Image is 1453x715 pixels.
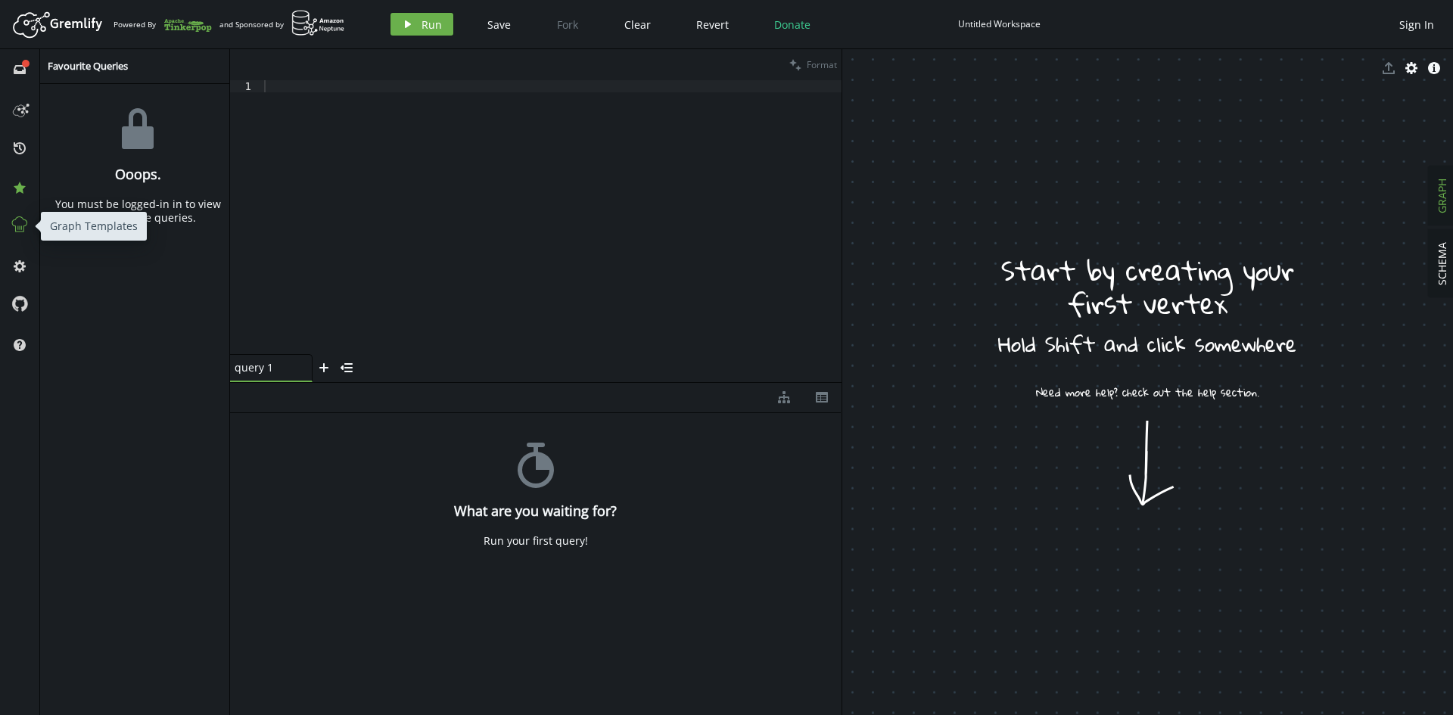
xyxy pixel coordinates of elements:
[1399,17,1434,32] span: Sign In
[48,197,228,225] div: You must be logged-in in to view your favourite queries.
[807,58,837,71] span: Format
[484,534,588,548] div: Run your first query!
[624,17,651,32] span: Clear
[685,13,740,36] button: Revert
[235,361,295,375] span: query 1
[291,10,345,36] img: AWS Neptune
[114,11,212,38] div: Powered By
[390,13,453,36] button: Run
[958,18,1041,30] div: Untitled Workspace
[219,10,345,39] div: and Sponsored by
[613,13,662,36] button: Clear
[48,59,128,73] span: Favourite Queries
[1392,13,1442,36] button: Sign In
[422,17,442,32] span: Run
[454,503,617,519] h4: What are you waiting for?
[230,80,261,92] div: 1
[774,17,811,32] span: Donate
[763,13,822,36] button: Donate
[785,49,842,80] button: Format
[696,17,729,32] span: Revert
[487,17,511,32] span: Save
[1435,242,1449,285] span: SCHEMA
[115,166,161,182] h4: Ooops.
[41,212,147,241] div: Graph Templates
[545,13,590,36] button: Fork
[1435,179,1449,213] span: GRAPH
[476,13,522,36] button: Save
[557,17,578,32] span: Fork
